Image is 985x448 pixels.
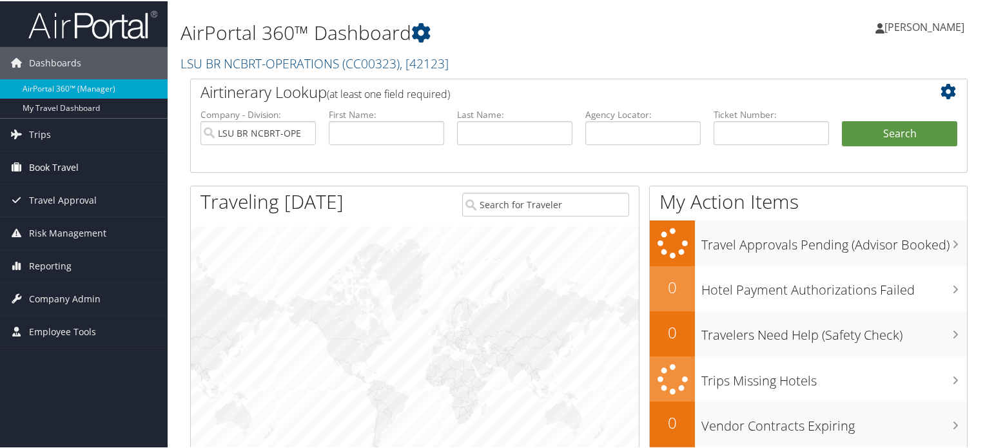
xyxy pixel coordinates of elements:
[28,8,157,39] img: airportal-logo.png
[200,107,316,120] label: Company - Division:
[842,120,957,146] button: Search
[29,183,97,215] span: Travel Approval
[29,315,96,347] span: Employee Tools
[650,310,967,355] a: 0Travelers Need Help (Safety Check)
[400,54,449,71] span: , [ 42123 ]
[29,150,79,182] span: Book Travel
[200,80,893,102] h2: Airtinerary Lookup
[650,400,967,445] a: 0Vendor Contracts Expiring
[701,409,967,434] h3: Vendor Contracts Expiring
[875,6,977,45] a: [PERSON_NAME]
[701,318,967,343] h3: Travelers Need Help (Safety Check)
[701,273,967,298] h3: Hotel Payment Authorizations Failed
[327,86,450,100] span: (at least one field required)
[342,54,400,71] span: ( CC00323 )
[462,191,630,215] input: Search for Traveler
[180,54,449,71] a: LSU BR NCBRT-OPERATIONS
[650,411,695,433] h2: 0
[650,265,967,310] a: 0Hotel Payment Authorizations Failed
[329,107,444,120] label: First Name:
[714,107,829,120] label: Ticket Number:
[585,107,701,120] label: Agency Locator:
[650,355,967,401] a: Trips Missing Hotels
[701,364,967,389] h3: Trips Missing Hotels
[180,18,712,45] h1: AirPortal 360™ Dashboard
[701,228,967,253] h3: Travel Approvals Pending (Advisor Booked)
[200,187,344,214] h1: Traveling [DATE]
[29,117,51,150] span: Trips
[29,46,81,78] span: Dashboards
[29,282,101,314] span: Company Admin
[650,219,967,265] a: Travel Approvals Pending (Advisor Booked)
[29,249,72,281] span: Reporting
[29,216,106,248] span: Risk Management
[457,107,572,120] label: Last Name:
[650,275,695,297] h2: 0
[884,19,964,33] span: [PERSON_NAME]
[650,187,967,214] h1: My Action Items
[650,320,695,342] h2: 0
